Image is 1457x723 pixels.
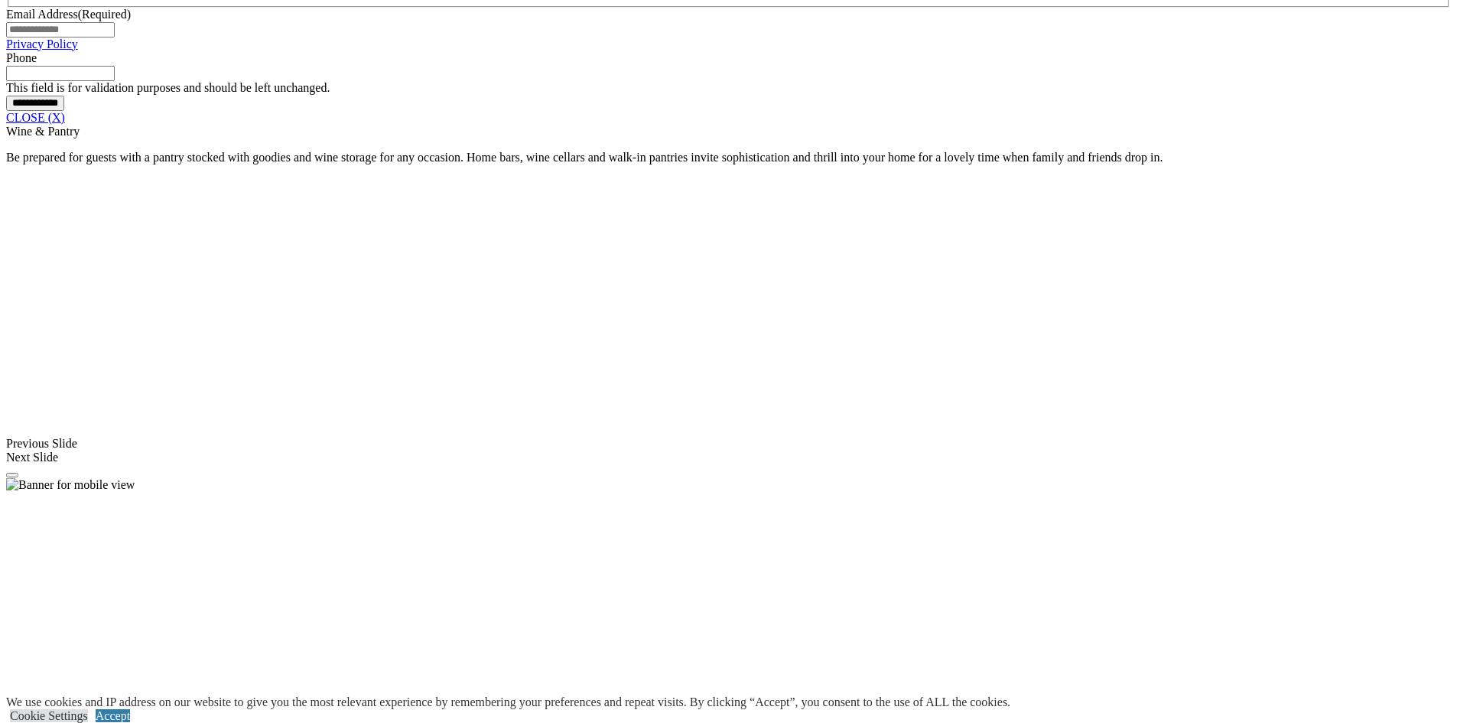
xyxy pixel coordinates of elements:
a: Accept [96,709,130,722]
p: Be prepared for guests with a pantry stocked with goodies and wine storage for any occasion. Home... [6,151,1451,164]
label: Email Address [6,8,131,21]
a: Cookie Settings [10,709,88,722]
label: Phone [6,51,37,64]
a: Privacy Policy [6,37,78,50]
div: This field is for validation purposes and should be left unchanged. [6,81,1451,95]
a: CLOSE (X) [6,111,65,124]
div: We use cookies and IP address on our website to give you the most relevant experience by remember... [6,695,1010,709]
span: Wine & Pantry [6,125,80,138]
img: Banner for mobile view [6,478,135,492]
div: Previous Slide [6,437,1451,451]
button: Click here to pause slide show [6,473,18,477]
div: Next Slide [6,451,1451,464]
span: (Required) [78,8,131,21]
